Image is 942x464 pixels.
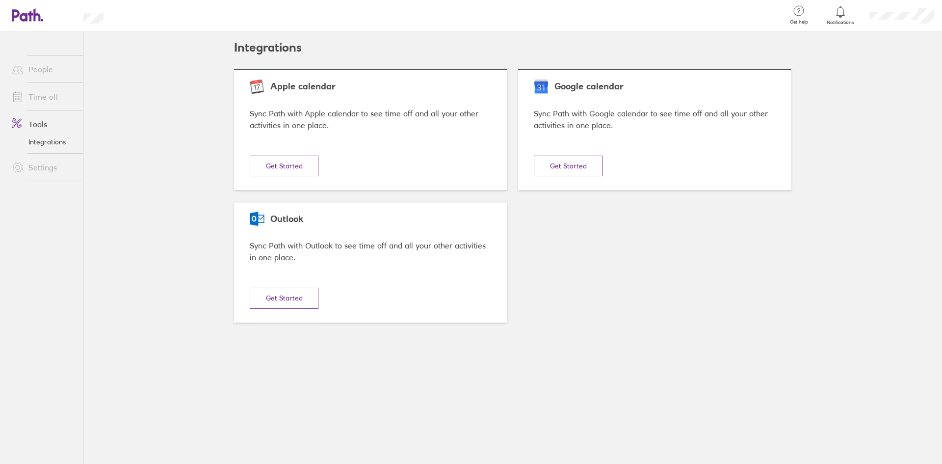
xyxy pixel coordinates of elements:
[4,134,83,150] a: Integrations
[825,5,857,26] a: Notifications
[4,59,83,79] a: People
[234,32,302,63] h2: Integrations
[250,214,492,224] div: Outlook
[250,82,492,92] div: Apple calendar
[534,108,776,132] div: Sync Path with Google calendar to see time off and all your other activities in one place.
[783,19,815,25] span: Get help
[250,156,318,176] button: Get Started
[825,20,857,26] span: Notifications
[534,156,602,176] button: Get Started
[534,82,776,92] div: Google calendar
[250,288,318,308] button: Get Started
[4,87,83,107] a: Time off
[4,114,83,134] a: Tools
[4,158,83,177] a: Settings
[250,108,492,132] div: Sync Path with Apple calendar to see time off and all your other activities in one place.
[250,240,492,264] div: Sync Path with Outlook to see time off and all your other activities in one place.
